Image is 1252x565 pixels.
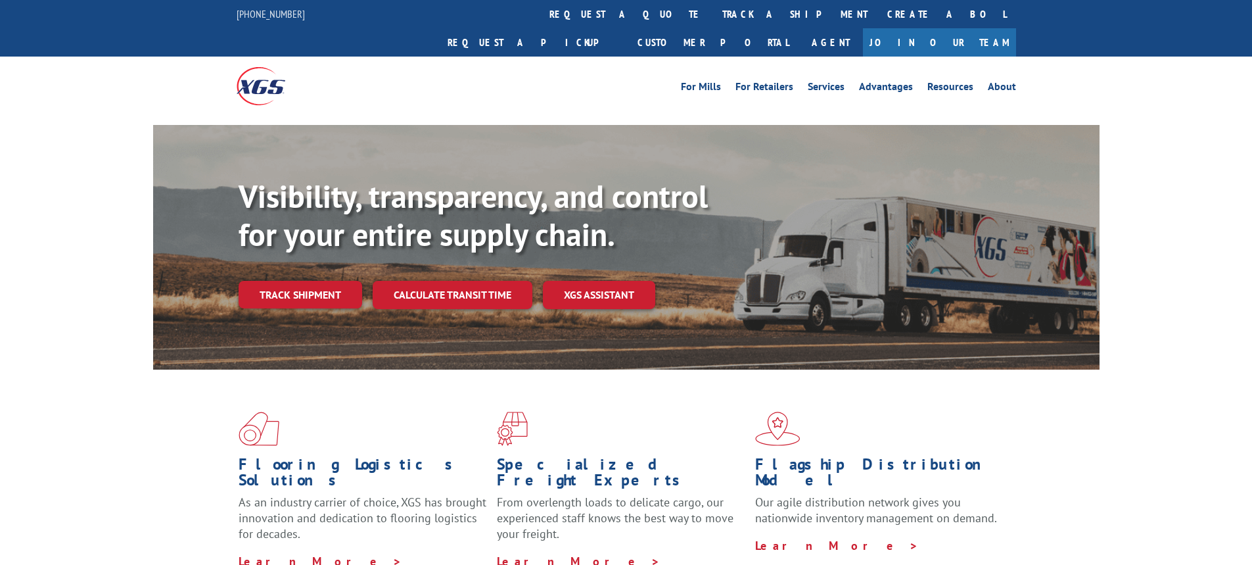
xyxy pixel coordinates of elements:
a: Track shipment [239,281,362,308]
a: [PHONE_NUMBER] [237,7,305,20]
h1: Flagship Distribution Model [755,456,1004,495]
a: Agent [799,28,863,57]
b: Visibility, transparency, and control for your entire supply chain. [239,176,708,255]
a: XGS ASSISTANT [543,281,655,309]
h1: Specialized Freight Experts [497,456,745,495]
a: Advantages [859,82,913,96]
img: xgs-icon-focused-on-flooring-red [497,412,528,446]
p: From overlength loads to delicate cargo, our experienced staff knows the best way to move your fr... [497,495,745,553]
a: Services [808,82,845,96]
a: For Mills [681,82,721,96]
a: For Retailers [735,82,793,96]
img: xgs-icon-flagship-distribution-model-red [755,412,800,446]
span: Our agile distribution network gives you nationwide inventory management on demand. [755,495,997,526]
a: Resources [927,82,973,96]
a: Request a pickup [438,28,628,57]
span: As an industry carrier of choice, XGS has brought innovation and dedication to flooring logistics... [239,495,486,541]
a: Learn More > [755,538,919,553]
a: Calculate transit time [373,281,532,309]
a: About [988,82,1016,96]
h1: Flooring Logistics Solutions [239,456,487,495]
a: Join Our Team [863,28,1016,57]
img: xgs-icon-total-supply-chain-intelligence-red [239,412,279,446]
a: Customer Portal [628,28,799,57]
